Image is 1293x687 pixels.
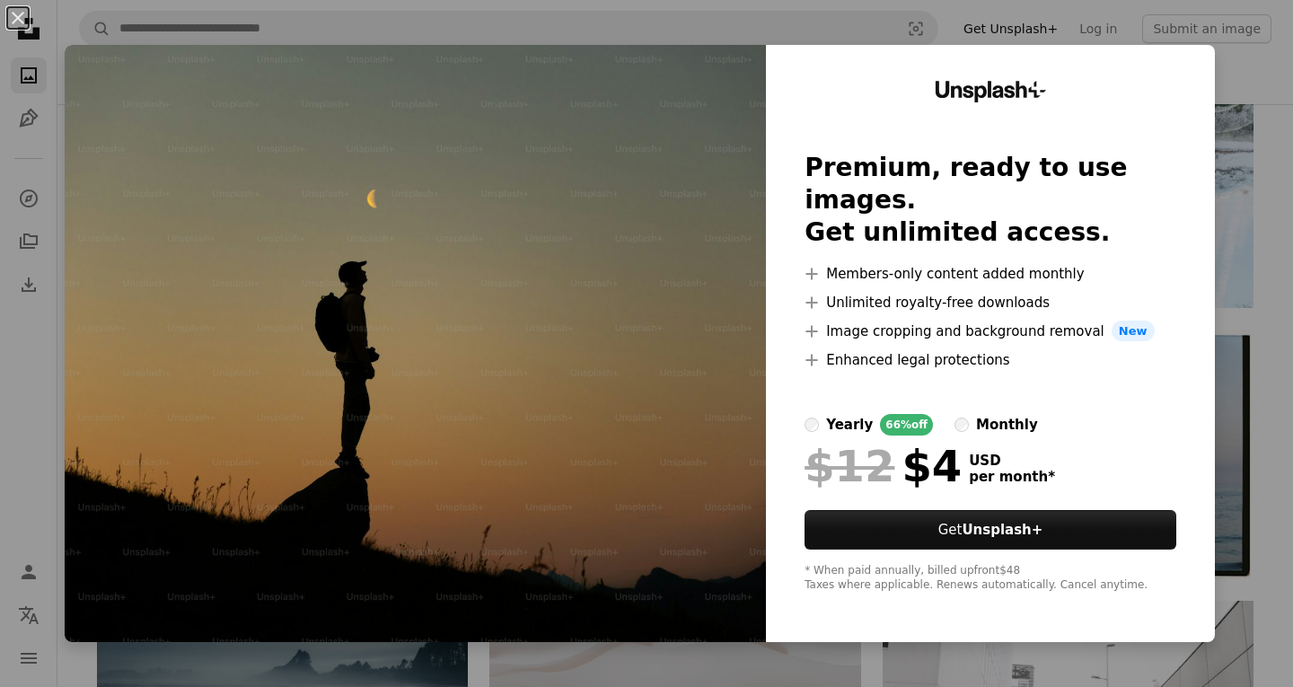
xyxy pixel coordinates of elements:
[805,443,962,489] div: $4
[805,443,894,489] span: $12
[805,349,1176,371] li: Enhanced legal protections
[805,321,1176,342] li: Image cropping and background removal
[962,522,1042,538] strong: Unsplash+
[969,453,1055,469] span: USD
[976,414,1038,436] div: monthly
[805,564,1176,593] div: * When paid annually, billed upfront $48 Taxes where applicable. Renews automatically. Cancel any...
[805,292,1176,313] li: Unlimited royalty-free downloads
[954,418,969,432] input: monthly
[880,414,933,436] div: 66% off
[969,469,1055,485] span: per month *
[805,418,819,432] input: yearly66%off
[1112,321,1155,342] span: New
[805,263,1176,285] li: Members-only content added monthly
[805,152,1176,249] h2: Premium, ready to use images. Get unlimited access.
[805,510,1176,550] button: GetUnsplash+
[826,414,873,436] div: yearly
